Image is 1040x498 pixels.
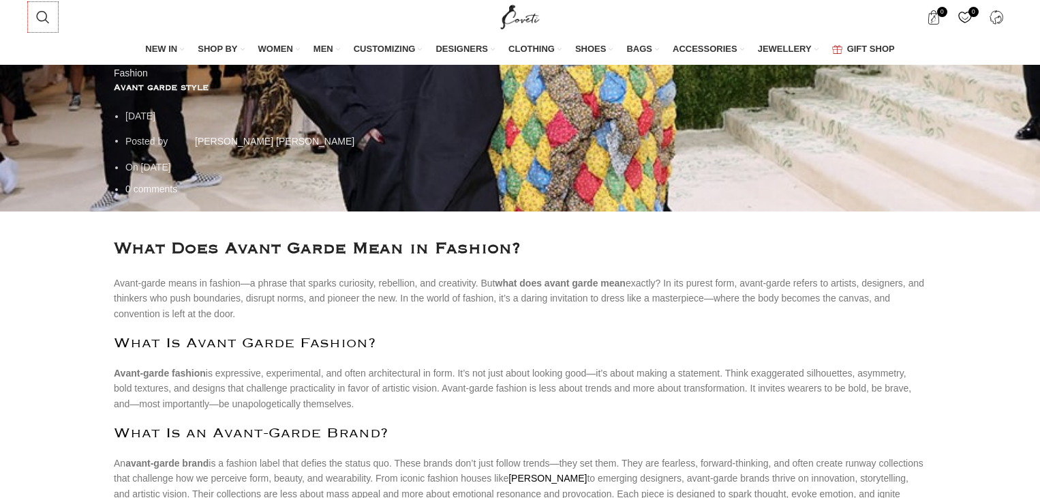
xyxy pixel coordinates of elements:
[626,35,659,64] a: BAGS
[134,184,178,194] span: comments
[114,366,926,411] p: is expressive, experimental, and often architectural in form. It’s not just about looking good—it...
[951,3,979,31] a: 0
[435,35,495,64] a: DESIGNERS
[170,131,192,153] img: author-avatar
[198,43,237,55] span: SHOP BY
[114,276,926,321] p: Avant-garde means in fashion—a phrase that sparks curiosity, rebellion, and creativity. But exact...
[847,43,895,55] span: GIFT SHOP
[758,35,819,64] a: JEWELLERY
[626,43,652,55] span: BAGS
[498,11,543,22] a: Site logo
[313,35,340,64] a: MEN
[575,43,607,55] span: SHOES
[125,135,168,146] span: Posted by
[114,235,926,262] h1: What Does Avant Garde Mean in Fashion?
[145,43,177,55] span: NEW IN
[29,3,57,31] a: Search
[508,35,562,64] a: CLOTHING
[114,68,148,78] a: Fashion
[29,35,1011,64] div: Main navigation
[832,35,895,64] a: GIFT SHOP
[354,35,423,64] a: CUSTOMIZING
[125,111,155,121] time: [DATE]
[508,473,587,484] a: [PERSON_NAME]
[508,43,555,55] span: CLOTHING
[125,458,209,469] strong: avant-garde brand
[435,43,488,55] span: DESIGNERS
[951,3,979,31] div: My Wishlist
[145,35,184,64] a: NEW IN
[114,335,926,352] h2: What Is Avant Garde Fashion?
[937,7,947,17] span: 0
[832,45,842,54] img: GiftBag
[125,184,131,194] span: 0
[114,368,206,379] strong: Avant-garde fashion
[673,43,737,55] span: ACCESSORIES
[198,35,244,64] a: SHOP BY
[354,43,416,55] span: CUSTOMIZING
[195,135,354,146] a: [PERSON_NAME] [PERSON_NAME]
[125,184,177,194] a: 0 comments
[114,425,926,442] h2: What Is an Avant-Garde Brand?
[575,35,613,64] a: SHOES
[495,278,626,289] strong: what does avant garde mean
[258,43,293,55] span: WOMEN
[673,35,744,64] a: ACCESSORIES
[258,35,300,64] a: WOMEN
[968,7,979,17] span: 0
[114,80,926,95] h1: Avant garde style
[920,3,948,31] a: 0
[758,43,812,55] span: JEWELLERY
[125,160,926,175] li: On [DATE]
[313,43,333,55] span: MEN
